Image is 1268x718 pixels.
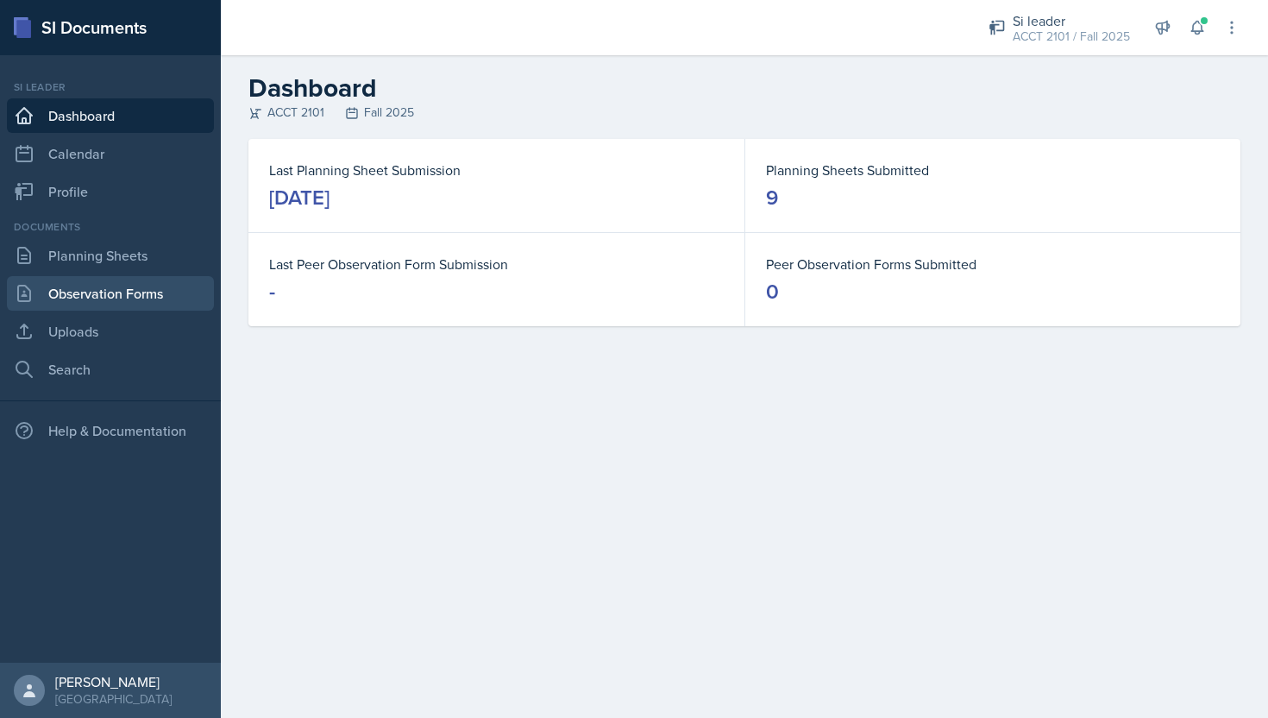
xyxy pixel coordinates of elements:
div: [DATE] [269,184,330,211]
div: 0 [766,278,779,305]
div: ACCT 2101 Fall 2025 [248,104,1240,122]
div: [GEOGRAPHIC_DATA] [55,690,172,708]
a: Planning Sheets [7,238,214,273]
dt: Last Peer Observation Form Submission [269,254,724,274]
a: Profile [7,174,214,209]
dt: Last Planning Sheet Submission [269,160,724,180]
a: Observation Forms [7,276,214,311]
div: - [269,278,275,305]
a: Calendar [7,136,214,171]
a: Dashboard [7,98,214,133]
div: [PERSON_NAME] [55,673,172,690]
h2: Dashboard [248,72,1240,104]
div: Si leader [1013,10,1130,31]
a: Uploads [7,314,214,349]
dt: Planning Sheets Submitted [766,160,1220,180]
div: 9 [766,184,778,211]
div: Documents [7,219,214,235]
div: Help & Documentation [7,413,214,448]
div: Si leader [7,79,214,95]
a: Search [7,352,214,387]
dt: Peer Observation Forms Submitted [766,254,1220,274]
div: ACCT 2101 / Fall 2025 [1013,28,1130,46]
